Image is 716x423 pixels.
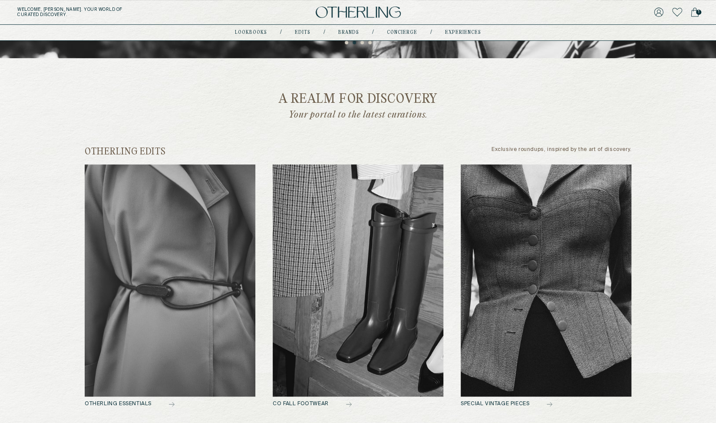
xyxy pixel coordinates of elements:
[295,30,310,35] a: Edits
[85,147,166,157] h2: otherling edits
[92,93,625,106] h2: a realm for discovery
[85,164,255,397] img: common shop
[696,10,701,15] span: 1
[430,29,432,36] div: /
[360,41,365,45] button: 3
[273,401,443,407] h2: CO FALL FOOTWEAR
[85,401,255,407] h2: OTHERLING ESSENTIALS
[353,41,357,45] button: 2
[280,29,282,36] div: /
[243,109,473,121] p: Your portal to the latest curations.
[273,164,443,407] a: CO FALL FOOTWEAR
[235,30,267,35] a: lookbooks
[345,41,349,45] button: 1
[273,164,443,397] img: common shop
[691,6,699,18] a: 1
[316,7,401,18] img: logo
[368,41,373,45] button: 4
[445,30,481,35] a: experiences
[461,164,631,407] a: SPECIAL VINTAGE PIECES
[17,7,222,17] h5: Welcome, [PERSON_NAME] . Your world of curated discovery.
[323,29,325,36] div: /
[461,401,631,407] h2: SPECIAL VINTAGE PIECES
[387,30,417,35] a: concierge
[85,164,255,407] a: OTHERLING ESSENTIALS
[338,30,359,35] a: Brands
[492,147,632,157] p: Exclusive roundups, inspired by the art of discovery.
[372,29,374,36] div: /
[461,164,631,397] img: common shop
